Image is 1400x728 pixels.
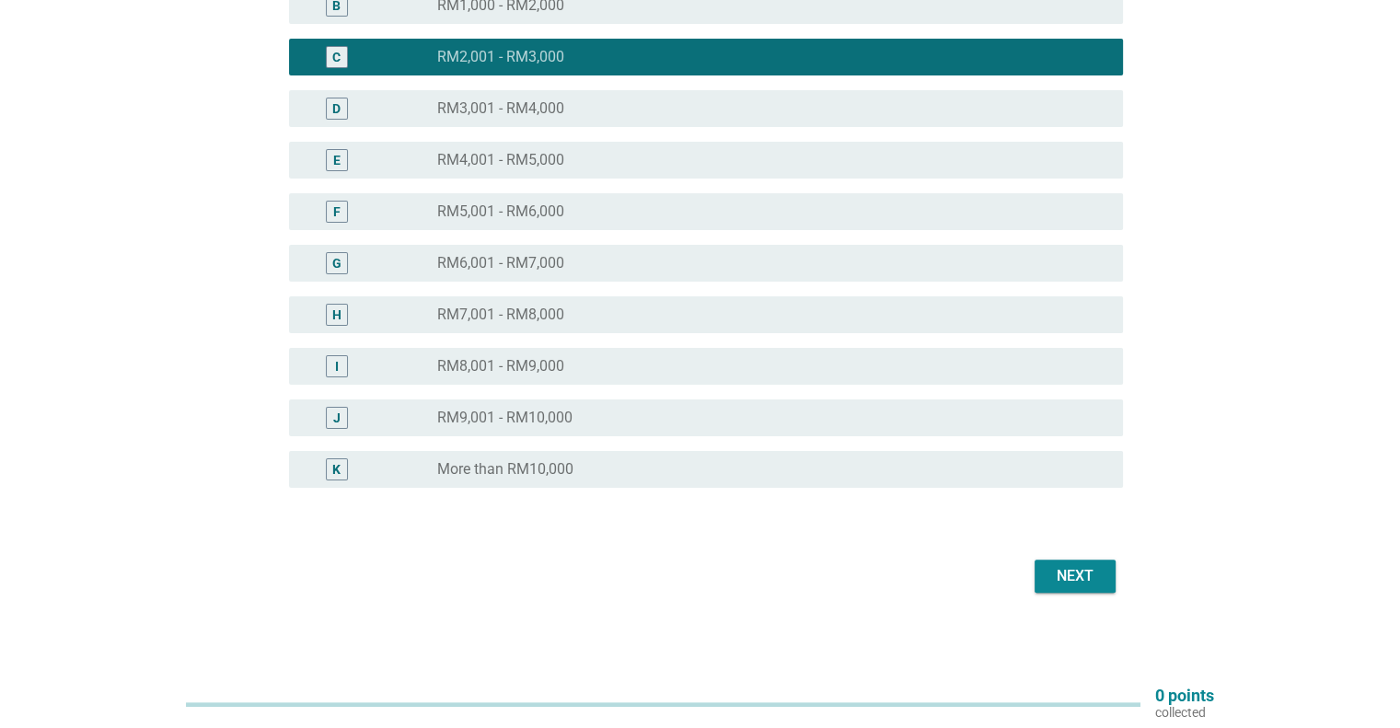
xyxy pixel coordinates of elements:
div: H [332,306,341,325]
div: C [332,48,341,67]
div: G [332,254,341,273]
p: 0 points [1155,688,1214,704]
div: J [333,409,341,428]
div: K [332,460,341,480]
label: RM5,001 - RM6,000 [437,202,564,221]
p: collected [1155,704,1214,721]
button: Next [1035,560,1116,593]
div: E [333,151,341,170]
div: Next [1049,565,1101,587]
label: RM7,001 - RM8,000 [437,306,564,324]
div: D [332,99,341,119]
label: RM3,001 - RM4,000 [437,99,564,118]
div: F [333,202,341,222]
div: I [335,357,339,376]
label: RM9,001 - RM10,000 [437,409,573,427]
label: RM2,001 - RM3,000 [437,48,564,66]
label: RM4,001 - RM5,000 [437,151,564,169]
label: RM6,001 - RM7,000 [437,254,564,272]
label: RM8,001 - RM9,000 [437,357,564,376]
label: More than RM10,000 [437,460,573,479]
